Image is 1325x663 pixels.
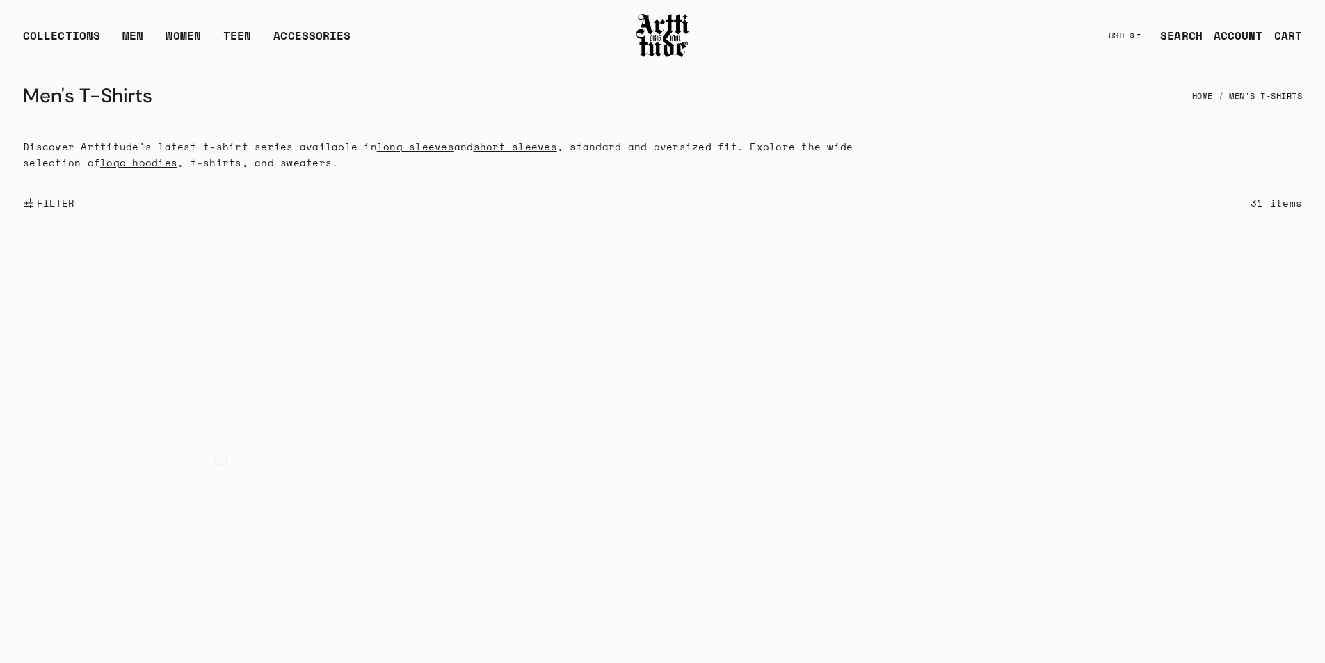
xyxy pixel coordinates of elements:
[377,139,454,154] a: long sleeves
[635,12,691,59] img: Arttitude
[1274,27,1302,44] div: CART
[1109,30,1135,41] span: USD $
[34,196,75,210] span: FILTER
[1203,22,1263,49] a: ACCOUNT
[12,27,362,55] ul: Main navigation
[1251,195,1302,211] div: 31 items
[223,27,251,55] a: TEEN
[23,27,100,55] div: COLLECTIONS
[166,27,201,55] a: WOMEN
[1149,22,1203,49] a: SEARCH
[1263,22,1302,49] a: Open cart
[100,155,177,170] a: logo hoodies
[122,27,143,55] a: MEN
[23,79,152,113] h1: Men's T-Shirts
[23,138,869,170] p: Discover Arttitude's latest t-shirt series available in and , standard and oversized fit. Explore...
[1192,81,1213,111] a: Home
[474,139,557,154] a: short sleeves
[1100,20,1150,51] button: USD $
[1213,81,1303,111] li: Men's T-Shirts
[23,188,75,218] button: Show filters
[273,27,351,55] div: ACCESSORIES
